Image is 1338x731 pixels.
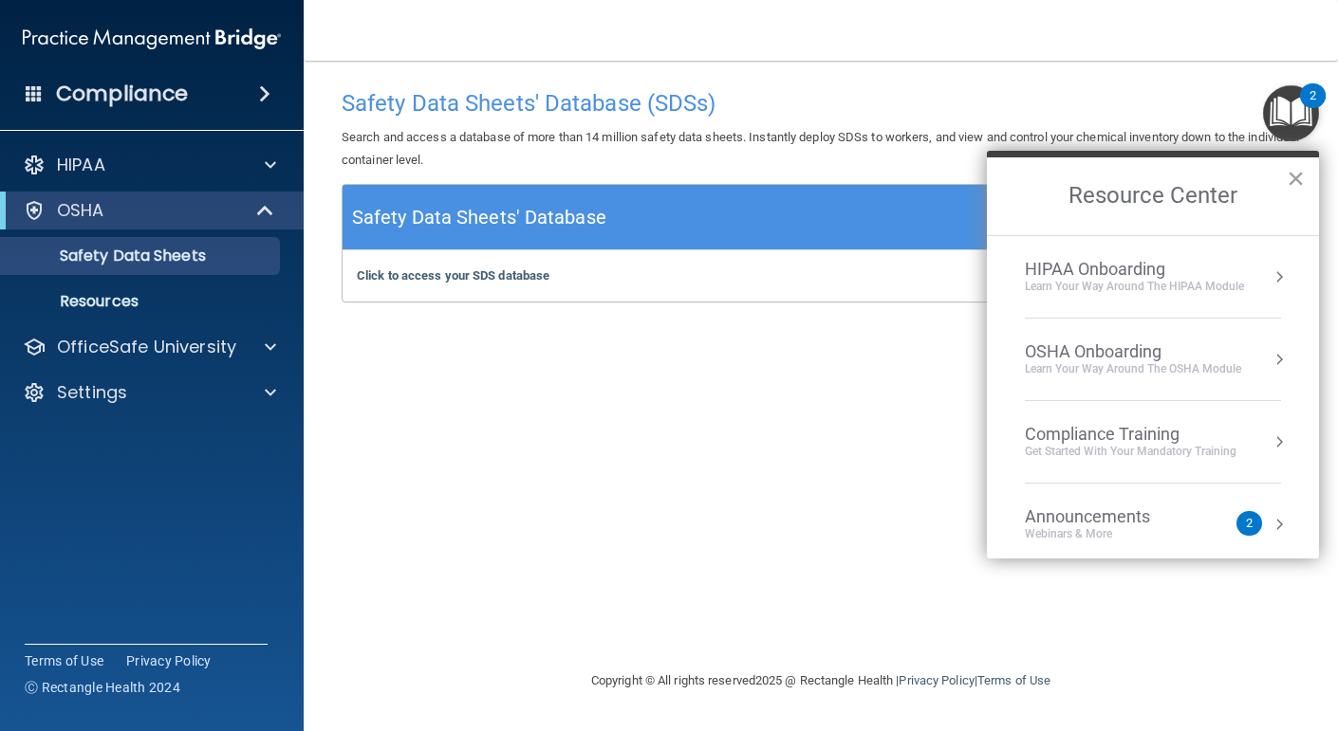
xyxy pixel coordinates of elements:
[23,381,276,404] a: Settings
[57,154,105,176] p: HIPAA
[899,673,974,687] a: Privacy Policy
[342,126,1300,172] p: Search and access a database of more than 14 million safety data sheets. Instantly deploy SDSs to...
[12,292,271,311] p: Resources
[126,651,212,670] a: Privacy Policy
[987,151,1319,558] div: Resource Center
[474,650,1167,711] div: Copyright © All rights reserved 2025 @ Rectangle Health | |
[342,91,1300,116] h4: Safety Data Sheets' Database (SDSs)
[987,157,1319,235] h2: Resource Center
[1025,259,1244,280] div: HIPAA Onboarding
[1025,526,1188,542] div: Webinars & More
[1025,444,1236,460] div: Get Started with your mandatory training
[1025,279,1244,295] div: Learn Your Way around the HIPAA module
[25,678,180,697] span: Ⓒ Rectangle Health 2024
[23,20,281,58] img: PMB logo
[23,336,276,358] a: OfficeSafe University
[23,154,276,176] a: HIPAA
[57,381,127,404] p: Settings
[1025,361,1241,377] div: Learn your way around the OSHA module
[23,199,275,222] a: OSHA
[57,199,104,222] p: OSHA
[357,268,549,283] a: Click to access your SDS database
[56,81,188,107] h4: Compliance
[1025,506,1188,527] div: Announcements
[977,673,1050,687] a: Terms of Use
[57,336,236,358] p: OfficeSafe University
[1287,163,1305,193] button: Close
[1310,96,1316,120] div: 2
[352,201,606,234] h5: Safety Data Sheets' Database
[25,651,103,670] a: Terms of Use
[1025,341,1241,362] div: OSHA Onboarding
[1025,424,1236,445] div: Compliance Training
[1263,85,1319,141] button: Open Resource Center, 2 new notifications
[12,247,271,265] p: Safety Data Sheets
